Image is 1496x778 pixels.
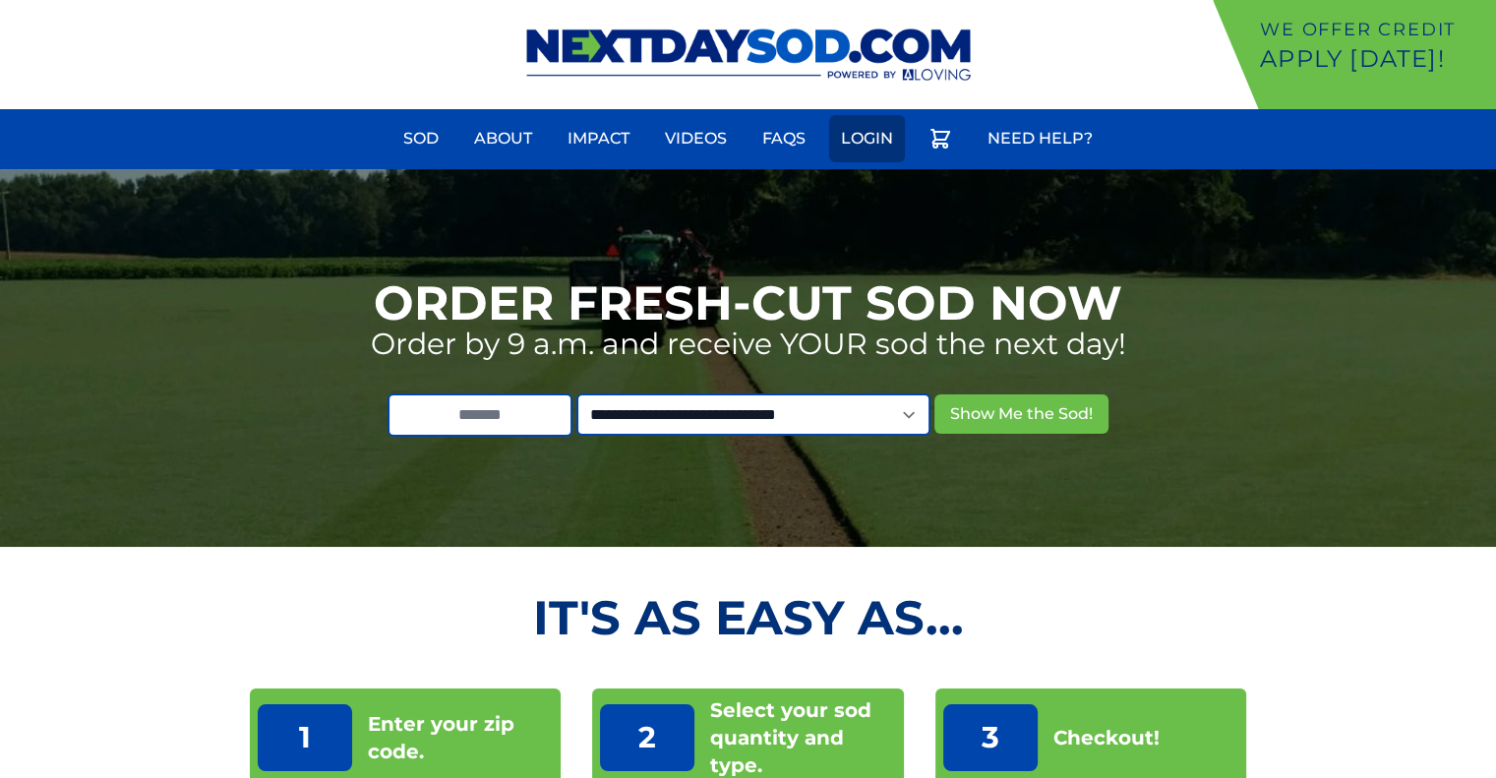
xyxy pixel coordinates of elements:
[1260,16,1488,43] p: We offer Credit
[368,710,554,765] p: Enter your zip code.
[556,115,641,162] a: Impact
[391,115,450,162] a: Sod
[371,327,1126,362] p: Order by 9 a.m. and receive YOUR sod the next day!
[934,394,1108,434] button: Show Me the Sod!
[653,115,739,162] a: Videos
[1053,724,1160,751] p: Checkout!
[250,594,1247,641] h2: It's as Easy As...
[1260,43,1488,75] p: Apply [DATE]!
[258,704,352,771] p: 1
[374,279,1122,327] h1: Order Fresh-Cut Sod Now
[943,704,1038,771] p: 3
[976,115,1105,162] a: Need Help?
[829,115,905,162] a: Login
[600,704,694,771] p: 2
[750,115,817,162] a: FAQs
[462,115,544,162] a: About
